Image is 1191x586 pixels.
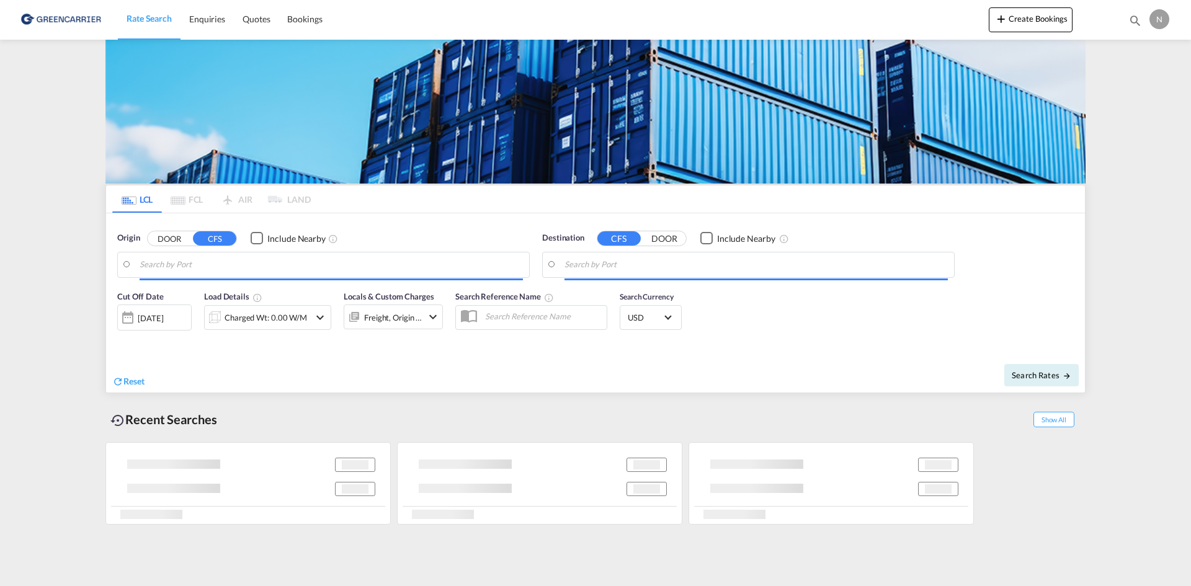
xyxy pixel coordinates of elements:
[542,232,584,244] span: Destination
[204,291,262,301] span: Load Details
[117,304,192,331] div: [DATE]
[1128,14,1142,27] md-icon: icon-magnify
[643,231,686,246] button: DOOR
[251,232,326,245] md-checkbox: Checkbox No Ink
[110,413,125,428] md-icon: icon-backup-restore
[1063,371,1071,380] md-icon: icon-arrow-right
[700,232,775,245] md-checkbox: Checkbox No Ink
[19,6,102,33] img: b0b18ec08afe11efb1d4932555f5f09d.png
[193,231,236,246] button: CFS
[426,309,440,324] md-icon: icon-chevron-down
[287,14,322,24] span: Bookings
[138,313,163,324] div: [DATE]
[1012,370,1071,380] span: Search Rates
[243,14,270,24] span: Quotes
[1033,412,1074,427] span: Show All
[148,231,191,246] button: DOOR
[267,233,326,245] div: Include Nearby
[204,305,331,330] div: Charged Wt: 0.00 W/Micon-chevron-down
[106,213,1085,393] div: Origin DOOR CFS Checkbox No InkUnchecked: Ignores neighbouring ports when fetching rates.Checked ...
[717,233,775,245] div: Include Nearby
[127,13,172,24] span: Rate Search
[544,293,554,303] md-icon: Your search will be saved by the below given name
[455,291,554,301] span: Search Reference Name
[189,14,225,24] span: Enquiries
[564,255,948,274] input: Search by Port
[112,376,123,387] md-icon: icon-refresh
[627,308,675,326] md-select: Select Currency: $ USDUnited States Dollar
[994,11,1009,26] md-icon: icon-plus 400-fg
[252,293,262,303] md-icon: Chargeable Weight
[1004,364,1079,386] button: Search Ratesicon-arrow-right
[112,375,145,389] div: icon-refreshReset
[123,376,145,386] span: Reset
[1149,9,1169,29] div: N
[117,232,140,244] span: Origin
[112,185,162,213] md-tab-item: LCL
[779,234,789,244] md-icon: Unchecked: Ignores neighbouring ports when fetching rates.Checked : Includes neighbouring ports w...
[225,309,307,326] div: Charged Wt: 0.00 W/M
[105,406,222,433] div: Recent Searches
[117,291,164,301] span: Cut Off Date
[112,185,311,213] md-pagination-wrapper: Use the left and right arrow keys to navigate between tabs
[344,304,443,329] div: Freight Origin Destinationicon-chevron-down
[620,292,674,301] span: Search Currency
[140,255,523,274] input: Search by Port
[989,7,1073,32] button: icon-plus 400-fgCreate Bookings
[1128,14,1142,32] div: icon-magnify
[105,40,1086,184] img: GreenCarrierFCL_LCL.png
[364,309,422,326] div: Freight Origin Destination
[479,307,607,326] input: Search Reference Name
[597,231,641,246] button: CFS
[117,329,127,346] md-datepicker: Select
[328,234,338,244] md-icon: Unchecked: Ignores neighbouring ports when fetching rates.Checked : Includes neighbouring ports w...
[313,310,328,325] md-icon: icon-chevron-down
[628,312,662,323] span: USD
[344,291,434,301] span: Locals & Custom Charges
